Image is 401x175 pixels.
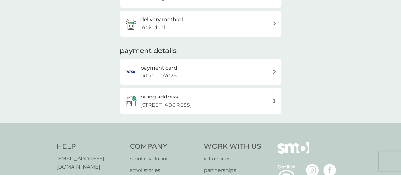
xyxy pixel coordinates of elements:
[56,142,124,151] h4: Help
[160,73,177,79] span: 3 / 2028
[120,59,281,85] a: payment card0003 3/2028
[130,166,197,174] a: smol stories
[120,88,281,114] button: billing address[STREET_ADDRESS]
[204,155,261,163] a: influencers
[140,16,183,24] h3: delivery method
[56,155,124,171] a: [EMAIL_ADDRESS][DOMAIN_NAME]
[204,166,261,174] a: partnerships
[140,64,177,72] h2: payment card
[120,46,177,56] h2: payment details
[130,155,197,163] a: smol revolution
[140,24,165,32] p: individual
[130,142,197,151] h4: Company
[140,101,191,109] p: [STREET_ADDRESS]
[277,142,309,163] img: smol
[140,73,154,79] span: 0003
[140,93,178,101] h3: billing address
[204,142,261,151] h4: Work With Us
[120,11,281,37] a: delivery methodindividual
